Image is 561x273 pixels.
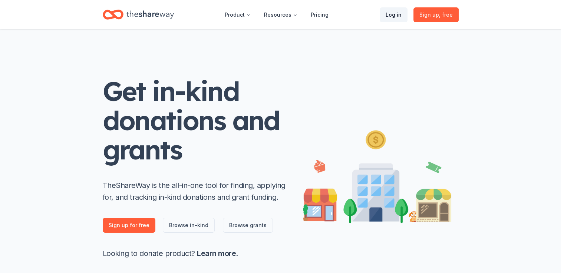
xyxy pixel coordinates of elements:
a: Learn more [197,249,236,258]
a: Sign up, free [413,7,459,22]
a: Sign up for free [103,218,155,233]
button: Resources [258,7,303,22]
h1: Get in-kind donations and grants [103,77,288,165]
a: Log in [380,7,407,22]
nav: Main [219,6,334,23]
p: TheShareWay is the all-in-one tool for finding, applying for, and tracking in-kind donations and ... [103,179,288,203]
a: Home [103,6,174,23]
img: Illustration for landing page [303,127,451,223]
span: , free [439,11,453,18]
button: Product [219,7,257,22]
a: Pricing [305,7,334,22]
p: Looking to donate product? . [103,247,288,259]
a: Browse in-kind [163,218,215,233]
a: Browse grants [223,218,273,233]
span: Sign up [419,10,453,19]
